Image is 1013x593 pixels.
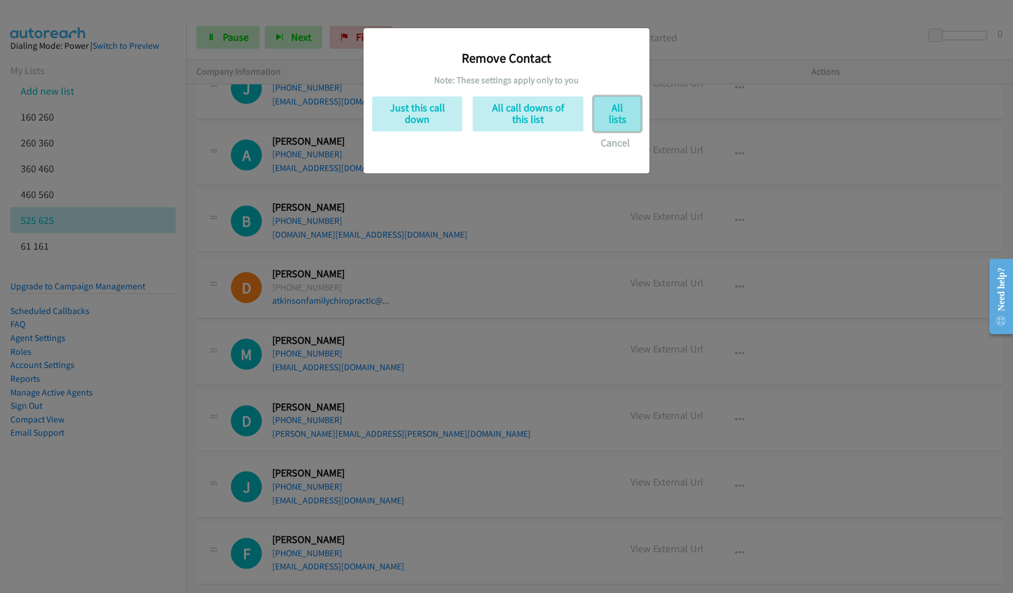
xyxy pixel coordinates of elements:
[372,75,641,86] h5: Note: These settings apply only to you
[590,131,641,154] button: Cancel
[372,50,641,66] h3: Remove Contact
[372,96,462,131] button: Just this call down
[594,96,641,131] button: All lists
[473,96,583,131] button: All call downs of this list
[980,251,1013,342] iframe: Resource Center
